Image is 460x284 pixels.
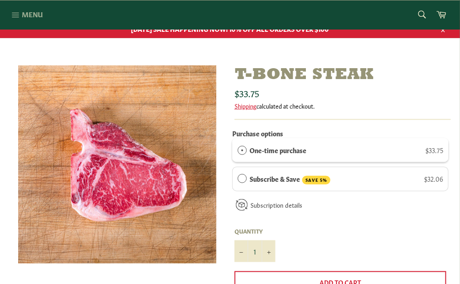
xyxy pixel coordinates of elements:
span: $33.75 [426,145,444,154]
span: $33.75 [235,86,259,99]
label: One-time purchase [250,145,307,155]
div: Subscribe & Save [238,174,247,184]
button: Increase item quantity by one [262,240,275,262]
span: $32.06 [425,174,444,183]
div: calculated at checkout. [235,102,451,110]
button: Reduce item quantity by one [235,240,248,262]
a: Shipping [235,101,256,110]
img: T-Bone Steak [18,65,216,264]
div: One-time purchase [238,145,247,155]
label: Quantity [235,227,275,235]
label: Subscribe & Save [250,174,331,184]
label: Purchase options [232,129,283,138]
a: Subscription details [251,200,303,209]
h1: T-Bone Steak [235,65,451,85]
span: SAVE 5% [302,176,330,184]
span: Menu [22,10,43,19]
